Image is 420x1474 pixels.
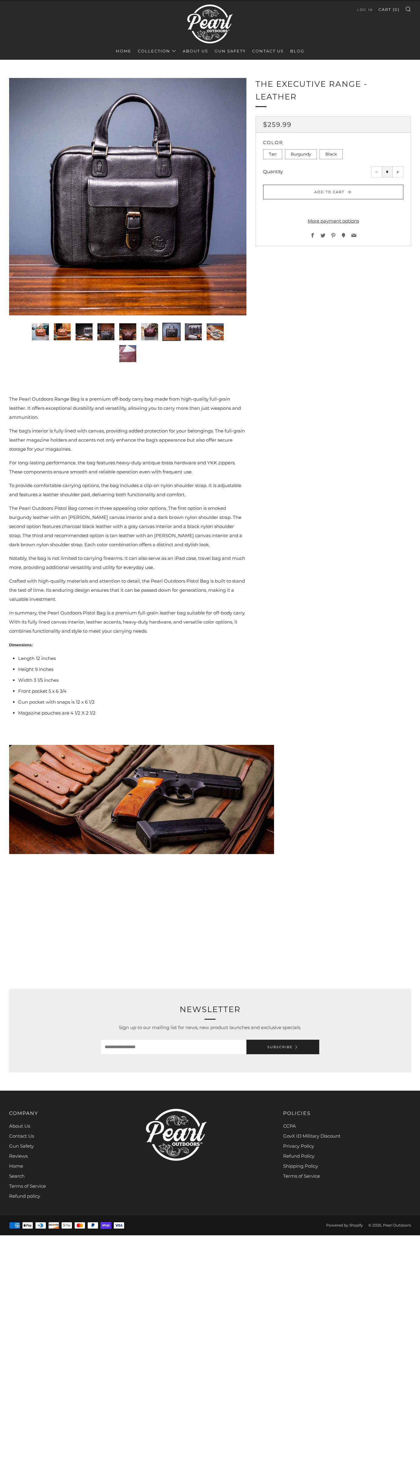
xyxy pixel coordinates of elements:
a: Reviews [9,1153,28,1159]
p: The bag's interior is fully lined with canvas, providing added protection for your belongings. Th... [9,426,246,454]
span: − [375,171,378,173]
button: 2 of 10 [53,323,71,341]
p: Crafted with high-quality materials and attention to detail, the Pearl Outdoors Pistol Bag is bui... [9,577,246,604]
strong: Dimensions: [9,643,33,647]
a: Home [116,46,131,56]
li: Gun pocket with snaps is 12 x 6 1/2 [18,698,246,707]
p: Sign up to our mailing list for news, new product launches and exclusive specials. [110,1023,310,1032]
button: Subscribe [246,1040,319,1054]
button: 1 of 10 [31,323,49,341]
img: Pearl Outdoors | Luxury Leather Pistol Bags & Executive Range Bags [146,1109,207,1161]
span: 0 [395,7,398,12]
p: The Pearl Outdoors Range Bag is a premium off-body carry bag made from high-quality full-grain le... [9,395,246,422]
label: Tan [263,149,282,160]
img: Load image into Gallery viewer, The Executive Range - Leather [32,323,49,340]
img: Load image into Gallery viewer, The Executive Range - Leather [185,323,202,340]
li: Front pocket 5 x 6 3/4 [18,687,246,696]
a: Home [9,1163,23,1169]
a: More payment options [263,217,403,226]
span: + [396,171,399,173]
img: Load image into Gallery viewer, The Executive Range - Leather [76,323,93,340]
img: Load image into Gallery viewer, The Executive Range - Leather [207,323,224,340]
button: 8 of 10 [184,323,202,341]
h3: Company [9,1109,137,1118]
a: Refund policy [9,1193,40,1199]
a: Log in [357,5,373,15]
button: 6 of 10 [141,323,159,341]
a: About Us [9,1123,30,1129]
button: 7 of 10 [162,323,181,341]
p: In summary, the Pearl Outdoors Pistol Bag is a premium full-grain leather bag suitable for off-bo... [9,608,246,636]
p: The Pearl Outdoors Pistol Bag comes in three appealing color options. The first option is smoked ... [9,504,246,549]
a: Refund Policy [283,1153,314,1159]
button: Add to Cart [263,185,403,199]
p: For long-lasting performance, the bag features heavy-duty antique brass hardware and YKK zippers.... [9,458,246,476]
h2: Color [263,140,403,145]
a: Terms of Service [9,1183,46,1189]
li: Magazine pouches are 4 1/2 X 2 1/2 [18,708,246,718]
a: Contact Us [252,46,284,56]
button: 5 of 10 [119,323,137,341]
span: $259.99 [263,121,292,128]
label: Burgundy [285,149,317,160]
a: Gun Safety [9,1143,34,1149]
a: GovX ID Military Discount [283,1133,340,1139]
li: Height 9 inches [18,665,246,674]
a: Collection [138,46,176,56]
img: Load image into Gallery viewer, The Executive Range - Leather Premium Gun Range Bag - | Pearl Out... [163,323,180,340]
a: Cart (0) [378,5,400,14]
a: Powered by Shopify [326,1223,363,1227]
a: About Us [183,46,208,56]
img: Load image into Gallery viewer, The Executive Range - Leather [141,323,158,340]
span: Add to Cart [314,190,344,194]
p: To provide comfortable carrying options, the bag includes a clip-on nylon shoulder strap. It is a... [9,481,246,499]
img: Load image into Gallery viewer, The Executive Range - Leather [54,323,71,340]
a: Privacy Policy [283,1143,314,1149]
li: Width 3 1/5 inches [18,676,246,685]
label: Quantity [263,169,283,174]
img: Load image into Gallery viewer, The Executive Range - Leather [119,345,136,362]
p: Notably, the bag is not limited to carrying firearms. It can also serve as an iPad case, travel b... [9,554,246,572]
button: 4 of 10 [97,323,115,341]
img: Load image into Gallery viewer, The Executive Range - Leather [97,323,114,340]
input: quantity [382,167,393,177]
img: Pearl Outdoors | Luxury Leather Pistol Bags & Executive Range Bags [187,2,233,46]
h3: Policies [283,1109,411,1118]
label: Black [320,149,343,160]
a: Shipping Policy [283,1163,318,1169]
img: Load image into Gallery viewer, The Executive Range - Leather [119,323,136,340]
span: © 2025, Pearl Outdoors [368,1223,411,1227]
button: 9 of 10 [206,323,224,341]
a: Contact Us [9,1133,34,1139]
button: 3 of 10 [75,323,93,341]
li: Length 12 inches [18,654,246,663]
a: Gun Safety [215,46,246,56]
a: Blog [290,46,304,56]
a: CCPA [283,1123,296,1129]
button: 10 of 10 [119,345,137,363]
h1: The Executive Range - Leather [256,78,411,103]
h2: Newsletter [110,1003,310,1016]
a: Search [9,1173,25,1179]
a: Terms of Service [283,1173,320,1179]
